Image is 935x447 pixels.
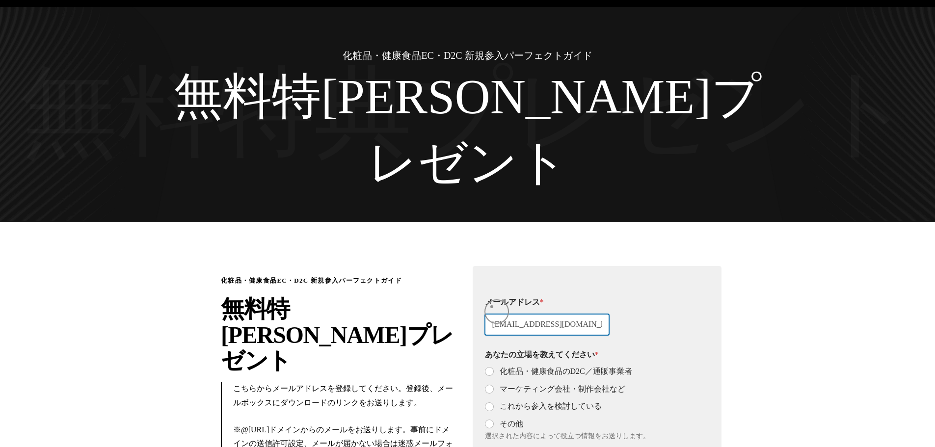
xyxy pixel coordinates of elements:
div: [PERSON_NAME] [321,68,711,125]
legend: あなたの立場を教えてください [485,350,599,359]
div: 無 [221,296,244,322]
div: 料 [244,296,267,322]
div: プ [407,322,430,348]
label: 化粧品・健康食品のD2C／通販事業者 [494,367,632,377]
label: マーケティング会社・制作会社など [494,384,625,394]
p: こちらからメールアドレスを登録してください。登録後、メールボックスにダウンロードのリンクをお送りします。 [233,382,455,410]
div: 特 [272,64,321,130]
div: ゼ [221,348,244,374]
div: プ [711,64,761,130]
div: ン [244,348,268,374]
div: レ [430,322,454,348]
div: ト [267,348,291,374]
span: 化粧品・健康食品EC・D2C 新規参入パーフェクトガイド [221,277,402,285]
div: レ [368,130,418,196]
div: [PERSON_NAME] [221,322,407,348]
label: その他 [494,419,523,429]
div: 料 [223,64,272,130]
div: 選択された内容によって役立つ情報をお送りします。 [485,432,693,440]
span: 無料特典プレゼント [20,46,915,179]
label: これから参入を検討している [494,401,602,412]
label: メールアドレス [485,297,693,307]
div: 無 [174,64,223,130]
div: ン [468,130,518,196]
div: ゼ [418,130,468,196]
span: 化粧品・健康食品EC・D2C 新規参入パーフェクトガイド [343,50,592,61]
div: ト [518,130,568,196]
div: 特 [267,296,290,322]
